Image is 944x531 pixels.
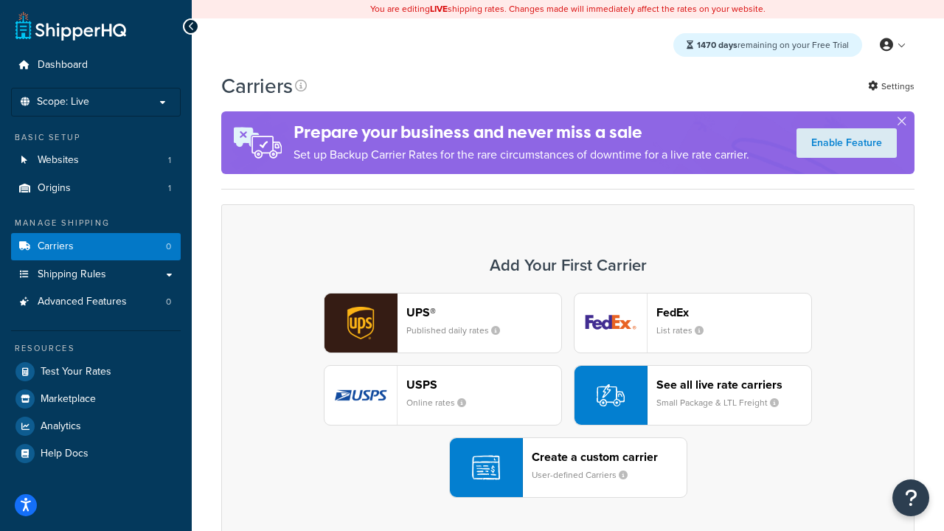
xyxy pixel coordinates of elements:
span: 1 [168,154,171,167]
a: Settings [868,76,914,97]
h3: Add Your First Carrier [237,257,899,274]
strong: 1470 days [697,38,737,52]
li: Advanced Features [11,288,181,316]
button: ups logoUPS®Published daily rates [324,293,562,353]
span: Analytics [41,420,81,433]
img: icon-carrier-custom-c93b8a24.svg [472,454,500,482]
header: Create a custom carrier [532,450,687,464]
span: 0 [166,240,171,253]
small: List rates [656,324,715,337]
b: LIVE [430,2,448,15]
a: Analytics [11,413,181,440]
button: usps logoUSPSOnline rates [324,365,562,426]
a: ShipperHQ Home [15,11,126,41]
button: fedEx logoFedExList rates [574,293,812,353]
span: Advanced Features [38,296,127,308]
li: Carriers [11,233,181,260]
span: 0 [166,296,171,308]
h4: Prepare your business and never miss a sale [294,120,749,145]
small: Small Package & LTL Freight [656,396,791,409]
a: Shipping Rules [11,261,181,288]
a: Test Your Rates [11,358,181,385]
span: Help Docs [41,448,88,460]
a: Websites 1 [11,147,181,174]
span: 1 [168,182,171,195]
span: Dashboard [38,59,88,72]
span: Shipping Rules [38,268,106,281]
small: User-defined Carriers [532,468,639,482]
li: Origins [11,175,181,202]
header: USPS [406,378,561,392]
a: Carriers 0 [11,233,181,260]
div: remaining on your Free Trial [673,33,862,57]
li: Websites [11,147,181,174]
div: Resources [11,342,181,355]
span: Carriers [38,240,74,253]
header: FedEx [656,305,811,319]
p: Set up Backup Carrier Rates for the rare circumstances of downtime for a live rate carrier. [294,145,749,165]
span: Scope: Live [37,96,89,108]
span: Test Your Rates [41,366,111,378]
span: Origins [38,182,71,195]
a: Advanced Features 0 [11,288,181,316]
header: UPS® [406,305,561,319]
a: Enable Feature [796,128,897,158]
span: Websites [38,154,79,167]
h1: Carriers [221,72,293,100]
img: ups logo [324,294,397,353]
a: Dashboard [11,52,181,79]
small: Published daily rates [406,324,512,337]
button: Open Resource Center [892,479,929,516]
header: See all live rate carriers [656,378,811,392]
button: Create a custom carrierUser-defined Carriers [449,437,687,498]
a: Help Docs [11,440,181,467]
img: fedEx logo [575,294,647,353]
a: Marketplace [11,386,181,412]
a: Origins 1 [11,175,181,202]
small: Online rates [406,396,478,409]
img: icon-carrier-liverate-becf4550.svg [597,381,625,409]
img: ad-rules-rateshop-fe6ec290ccb7230408bd80ed9643f0289d75e0ffd9eb532fc0e269fcd187b520.png [221,111,294,174]
div: Basic Setup [11,131,181,144]
span: Marketplace [41,393,96,406]
img: usps logo [324,366,397,425]
button: See all live rate carriersSmall Package & LTL Freight [574,365,812,426]
div: Manage Shipping [11,217,181,229]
